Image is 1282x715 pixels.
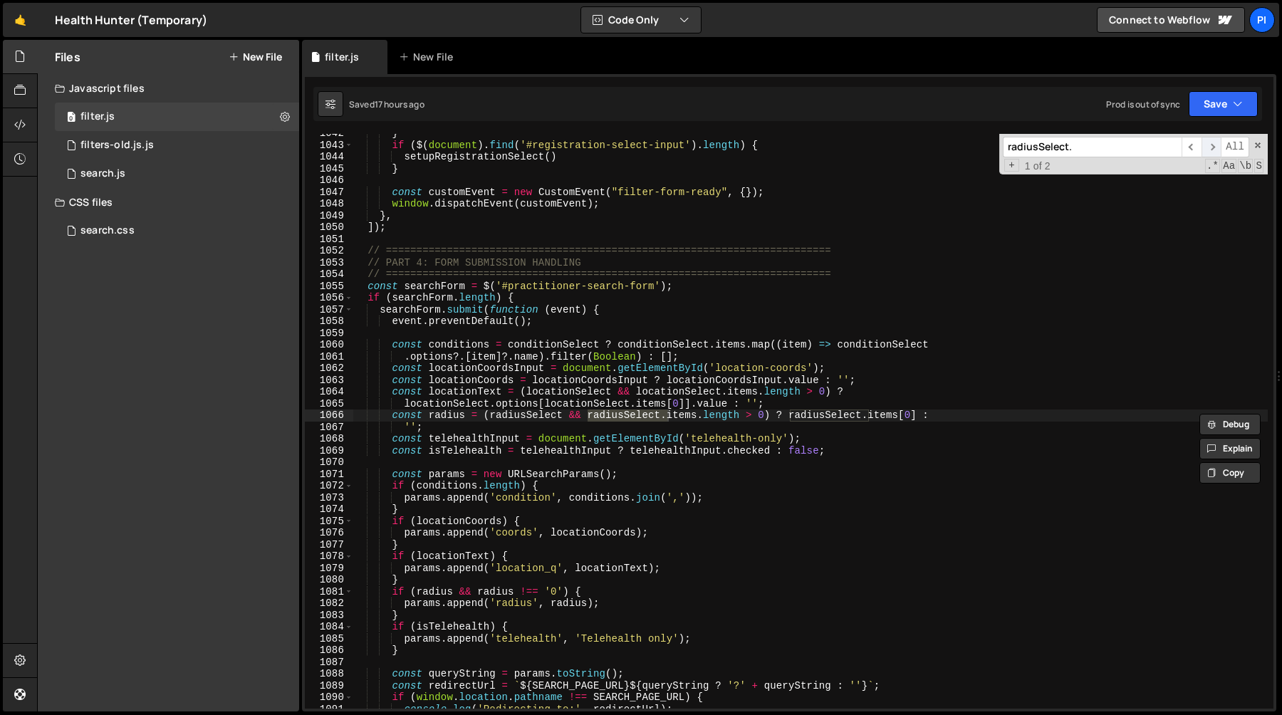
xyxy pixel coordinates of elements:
[325,50,359,64] div: filter.js
[305,433,353,445] div: 1068
[305,375,353,387] div: 1063
[1199,438,1261,459] button: Explain
[55,216,299,245] div: 16494/45743.css
[1205,159,1220,173] span: RegExp Search
[305,362,353,375] div: 1062
[80,224,135,237] div: search.css
[305,503,353,516] div: 1074
[305,550,353,563] div: 1078
[1249,7,1275,33] a: Pi
[305,539,353,551] div: 1077
[305,386,353,398] div: 1064
[55,103,299,131] div: 16494/44708.js
[80,167,125,180] div: search.js
[305,563,353,575] div: 1079
[305,644,353,657] div: 1086
[305,409,353,422] div: 1066
[38,188,299,216] div: CSS files
[305,315,353,328] div: 1058
[305,621,353,633] div: 1084
[305,469,353,481] div: 1071
[3,3,38,37] a: 🤙
[55,160,299,188] div: 16494/45041.js
[305,163,353,175] div: 1045
[305,268,353,281] div: 1054
[67,113,75,124] span: 0
[1097,7,1245,33] a: Connect to Webflow
[305,174,353,187] div: 1046
[305,398,353,410] div: 1065
[305,245,353,257] div: 1052
[1238,159,1253,173] span: Whole Word Search
[305,597,353,610] div: 1082
[305,680,353,692] div: 1089
[305,127,353,140] div: 1042
[305,234,353,246] div: 1051
[305,140,353,152] div: 1043
[305,198,353,210] div: 1048
[55,49,80,65] h2: Files
[305,210,353,222] div: 1049
[305,281,353,293] div: 1055
[305,351,353,363] div: 1061
[349,98,424,110] div: Saved
[1019,160,1056,172] span: 1 of 2
[305,445,353,457] div: 1069
[55,11,207,28] div: Health Hunter (Temporary)
[1189,91,1258,117] button: Save
[375,98,424,110] div: 17 hours ago
[1004,159,1019,172] span: Toggle Replace mode
[1199,414,1261,435] button: Debug
[1106,98,1180,110] div: Prod is out of sync
[305,527,353,539] div: 1076
[305,304,353,316] div: 1057
[305,187,353,199] div: 1047
[1202,137,1221,157] span: ​
[55,131,299,160] div: 16494/45764.js
[305,668,353,680] div: 1088
[305,480,353,492] div: 1072
[399,50,459,64] div: New File
[305,657,353,669] div: 1087
[80,139,154,152] div: filters-old.js.js
[581,7,701,33] button: Code Only
[1221,159,1236,173] span: CaseSensitive Search
[1199,462,1261,484] button: Copy
[305,328,353,340] div: 1059
[80,110,115,123] div: filter.js
[305,339,353,351] div: 1060
[1003,137,1182,157] input: Search for
[305,691,353,704] div: 1090
[305,586,353,598] div: 1081
[305,221,353,234] div: 1050
[1221,137,1249,157] span: Alt-Enter
[305,292,353,304] div: 1056
[305,456,353,469] div: 1070
[305,574,353,586] div: 1080
[305,633,353,645] div: 1085
[305,516,353,528] div: 1075
[38,74,299,103] div: Javascript files
[305,610,353,622] div: 1083
[1254,159,1263,173] span: Search In Selection
[229,51,282,63] button: New File
[305,257,353,269] div: 1053
[305,492,353,504] div: 1073
[305,422,353,434] div: 1067
[1182,137,1202,157] span: ​
[305,151,353,163] div: 1044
